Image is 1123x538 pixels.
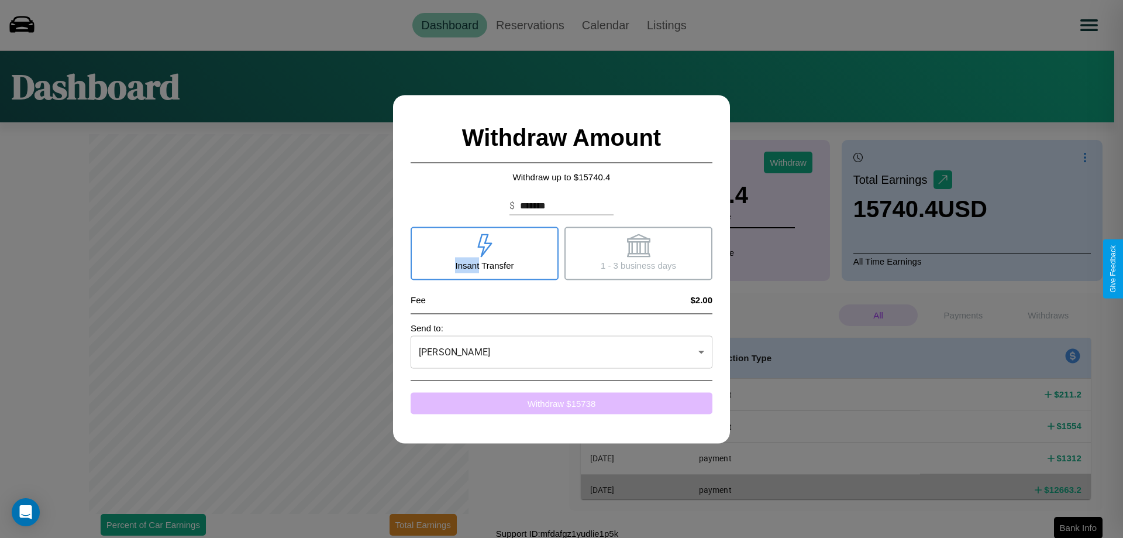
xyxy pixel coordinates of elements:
p: Send to: [411,320,712,335]
div: [PERSON_NAME] [411,335,712,368]
div: Give Feedback [1109,245,1117,293]
p: Fee [411,292,426,307]
p: Insant Transfer [455,257,514,273]
p: 1 - 3 business days [601,257,676,273]
button: Withdraw $15738 [411,392,712,414]
h2: Withdraw Amount [411,112,712,163]
h4: $2.00 [690,294,712,304]
div: Open Intercom Messenger [12,498,40,526]
p: Withdraw up to $ 15740.4 [411,169,712,184]
p: $ [509,198,515,213]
